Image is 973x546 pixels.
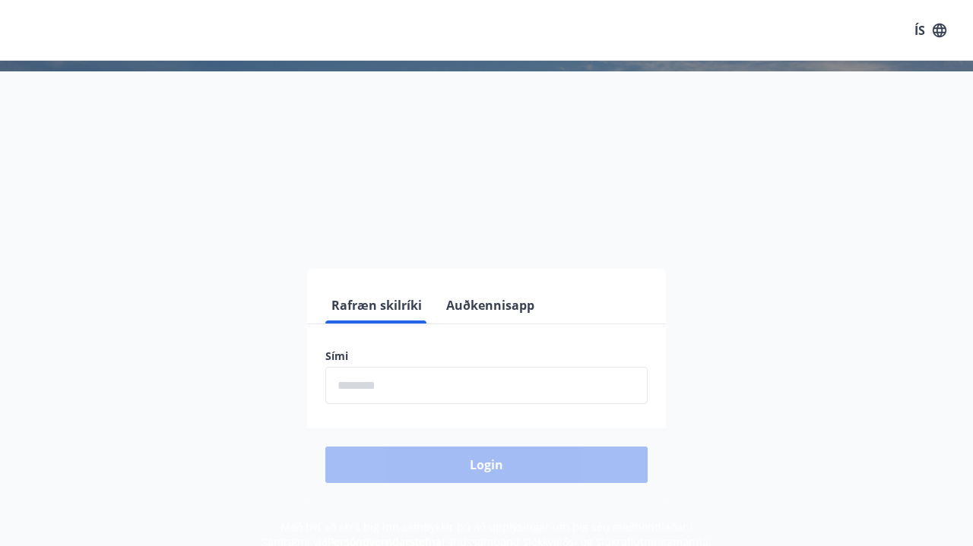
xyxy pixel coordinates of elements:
[325,287,428,323] button: Rafræn skilríki
[248,219,725,238] span: Vinsamlegast skráðu þig inn með rafrænum skilríkjum eða Auðkennisappi.
[18,91,955,207] h1: Félagavefur, Landssamband slökkviliðs- og sjúkraflutningamanna
[325,349,648,364] label: Sími
[440,287,540,323] button: Auðkennisapp
[906,17,955,44] button: ÍS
